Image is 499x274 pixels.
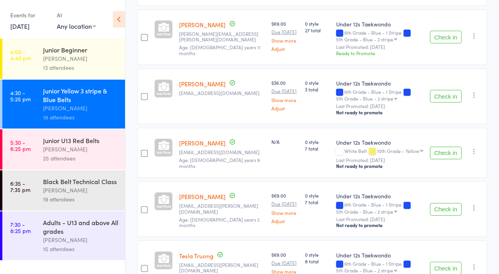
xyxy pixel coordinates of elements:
a: 5:30 -6:25 pmJunior U13 Red Belts[PERSON_NAME]25 attendees [2,129,125,170]
div: 5th Grade - Blue - 2 stripe [336,209,393,214]
div: 5th Grade - Blue - 2 stripe [336,37,393,42]
span: 0 style [305,138,330,145]
div: $69.00 [271,20,299,51]
div: Adults - U13 and above All grades [43,218,118,235]
a: Adjust [271,46,299,51]
div: Events for [10,9,49,22]
small: xbford460@gmail.com [179,149,265,155]
div: Under 12s Taekwondo [336,192,424,200]
a: 4:30 -5:25 pmJunior Yellow 3 stripe & Blue Belts[PERSON_NAME]18 attendees [2,80,125,129]
div: Black Belt Technical Class [43,177,118,186]
a: Adjust [271,218,299,224]
a: [PERSON_NAME] [179,80,226,88]
div: Any location [57,22,96,30]
time: 4:30 - 5:25 pm [10,89,31,102]
small: Due [DATE] [271,201,299,207]
a: Show more [271,97,299,103]
div: 19 attendees [43,195,118,204]
div: $36.00 [271,79,299,110]
span: 0 style [305,79,330,86]
a: Adjust [271,106,299,111]
div: 13 attendees [43,63,118,72]
div: Not ready to promote [336,163,424,169]
span: 3 total [305,86,330,93]
div: Junior Yellow 3 stripe & Blue Belts [43,86,118,104]
div: 6th Grade - Blue - 1 Stripe [336,202,424,214]
time: 7:30 - 8:25 pm [10,221,31,234]
span: 0 style [305,192,330,199]
div: Not ready to promote [336,109,424,116]
div: $69.00 [271,192,299,223]
small: robertson.rebekah@gmail.com [179,31,265,43]
div: 6th Grade - Blue - 1 Stripe [336,30,424,42]
time: 4:00 - 4:40 pm [10,48,31,61]
small: Last Promoted: [DATE] [336,157,424,163]
a: Tesla Truong [179,252,213,260]
div: [PERSON_NAME] [43,145,118,154]
button: Check in [430,147,462,159]
small: jnd78@live.com.au [179,90,265,96]
div: Junior U13 Red Belts [43,136,118,145]
div: 5th Grade - Blue - 2 stripe [336,96,393,101]
div: Under 12s Taekwondo [336,251,424,259]
time: 5:30 - 6:25 pm [10,139,31,152]
div: 10th Grade - Yellow [377,148,419,153]
a: 6:35 -7:35 pmBlack Belt Technical Class[PERSON_NAME]19 attendees [2,170,125,211]
time: 6:35 - 7:35 pm [10,180,30,193]
div: N/A [271,138,299,145]
small: Due [DATE] [271,29,299,35]
div: Ready to Promote [336,50,424,56]
span: 27 total [305,27,330,34]
div: [PERSON_NAME] [43,104,118,113]
div: 6th Grade - Blue - 1 Stripe [336,89,424,101]
small: Last Promoted: [DATE] [336,216,424,222]
a: [PERSON_NAME] [179,139,226,147]
span: Age: [DEMOGRAPHIC_DATA] years 9 months [179,157,260,169]
div: Not ready to promote [336,222,424,228]
button: Check in [430,90,462,103]
div: 25 attendees [43,154,118,163]
span: Age: [DEMOGRAPHIC_DATA] years 11 months [179,44,260,56]
button: Check in [430,31,462,43]
button: Check in [430,203,462,216]
div: 5th Grade - Blue - 2 stripe [336,268,393,273]
a: 7:30 -8:25 pmAdults - U13 and above All grades[PERSON_NAME]15 attendees [2,211,125,260]
div: [PERSON_NAME] [43,54,118,63]
small: Last Promoted: [DATE] [336,103,424,109]
a: Show more [271,38,299,43]
small: Due [DATE] [271,88,299,94]
span: 0 style [305,20,330,27]
a: Show more [271,210,299,215]
a: 4:00 -4:40 pmJunior Beginner[PERSON_NAME]13 attendees [2,39,125,79]
div: Under 12s Taekwondo [336,138,424,146]
div: 15 attendees [43,244,118,253]
small: helenq.dana@gmail.com [179,203,265,214]
a: Show more [271,269,299,274]
a: [PERSON_NAME] [179,21,226,29]
div: Junior Beginner [43,45,118,54]
div: Under 12s Taekwondo [336,79,424,87]
a: [PERSON_NAME] [179,192,226,201]
div: Under 12s Taekwondo [336,20,424,28]
span: 0 style [305,251,330,258]
a: [DATE] [10,22,30,30]
span: 7 total [305,145,330,152]
div: At [57,9,96,22]
div: 18 attendees [43,113,118,122]
span: 7 total [305,199,330,205]
span: Age: [DEMOGRAPHIC_DATA] years 2 months [179,216,260,228]
div: 6th Grade - Blue - 1 Stripe [336,261,424,273]
div: White Belt [336,148,424,155]
small: Due [DATE] [271,260,299,266]
small: Last Promoted: [DATE] [336,44,424,50]
div: [PERSON_NAME] [43,235,118,244]
small: helenq.dana@gmail.com [179,262,265,274]
span: 8 total [305,258,330,265]
div: [PERSON_NAME] [43,186,118,195]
